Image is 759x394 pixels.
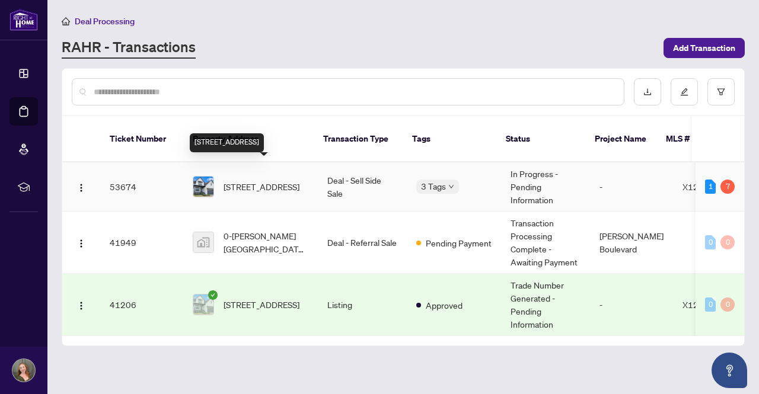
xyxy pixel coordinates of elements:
img: thumbnail-img [193,177,213,197]
span: [STREET_ADDRESS] [224,298,299,311]
span: home [62,17,70,25]
th: Project Name [585,116,656,162]
td: Transaction Processing Complete - Awaiting Payment [501,212,590,274]
button: Add Transaction [664,38,745,58]
button: Open asap [712,353,747,388]
span: X12278600 [683,299,731,310]
img: Logo [76,183,86,193]
img: Logo [76,301,86,310]
span: [STREET_ADDRESS] [224,180,299,193]
img: Logo [76,239,86,248]
img: logo [9,9,38,31]
div: 1 [705,180,716,194]
button: Logo [72,233,91,252]
span: down [448,184,454,190]
td: Trade Number Generated - Pending Information [501,274,590,336]
span: 0-[PERSON_NAME][GEOGRAPHIC_DATA], [GEOGRAPHIC_DATA], [GEOGRAPHIC_DATA] [224,229,308,255]
a: RAHR - Transactions [62,37,196,59]
span: Add Transaction [673,39,735,57]
th: Property Address [183,116,314,162]
td: Listing [318,274,407,336]
span: Approved [426,299,463,312]
button: Logo [72,295,91,314]
span: check-circle [208,290,218,300]
img: Profile Icon [12,359,35,382]
td: - [590,274,673,336]
span: Pending Payment [426,236,492,249]
span: 3 Tags [421,180,446,193]
td: Deal - Referral Sale [318,212,407,274]
td: - [590,162,673,212]
td: 53674 [100,162,183,212]
div: 0 [720,235,735,249]
td: 41949 [100,212,183,274]
div: 0 [720,297,735,312]
button: edit [671,78,698,105]
span: download [643,88,652,96]
span: X12278600 [683,181,731,192]
td: In Progress - Pending Information [501,162,590,212]
img: thumbnail-img [193,232,213,252]
td: 41206 [100,274,183,336]
th: Status [496,116,585,162]
div: 0 [705,297,716,312]
button: Logo [72,177,91,196]
div: [STREET_ADDRESS] [190,133,264,152]
th: MLS # [656,116,728,162]
span: filter [717,88,725,96]
span: edit [680,88,688,96]
td: Deal - Sell Side Sale [318,162,407,212]
button: download [634,78,661,105]
div: 0 [705,235,716,249]
button: filter [707,78,735,105]
span: Deal Processing [75,16,135,27]
div: 7 [720,180,735,194]
td: [PERSON_NAME] Boulevard [590,212,673,274]
th: Ticket Number [100,116,183,162]
img: thumbnail-img [193,294,213,315]
th: Tags [403,116,496,162]
th: Transaction Type [314,116,403,162]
